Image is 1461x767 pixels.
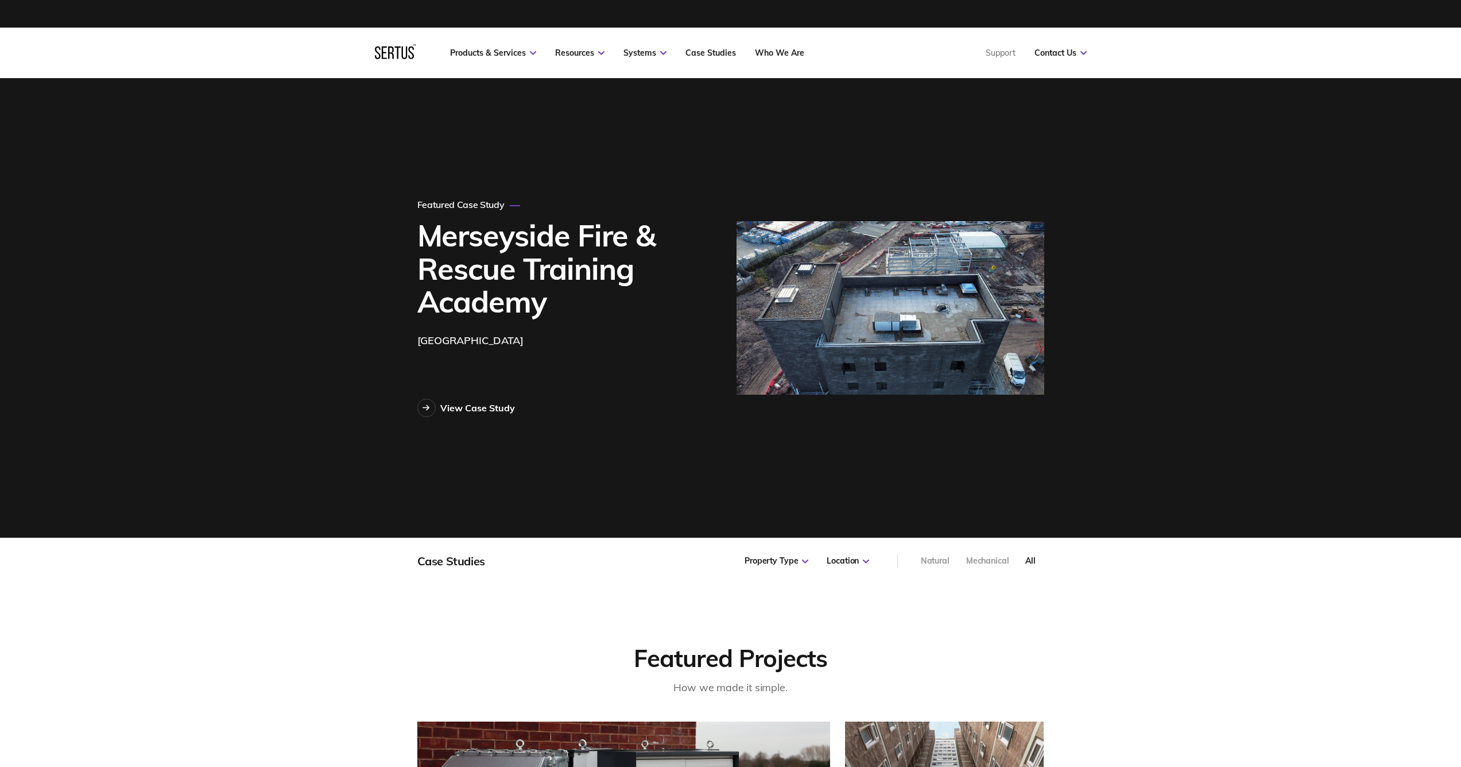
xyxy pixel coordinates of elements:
[685,48,736,58] a: Case Studies
[417,333,524,349] div: [GEOGRAPHIC_DATA]
[440,402,515,414] div: View Case Study
[1034,48,1087,58] a: Contact Us
[745,556,808,567] div: Property Type
[417,554,485,568] div: Case Studies
[417,643,1044,674] div: Featured Projects
[417,680,1044,696] div: How we made it simple.
[1254,634,1461,767] iframe: Chat Widget
[966,556,1009,567] div: Mechanical
[827,556,869,567] div: Location
[1025,556,1036,567] div: All
[417,199,521,210] div: Featured Case Study
[450,48,536,58] a: Products & Services
[555,48,604,58] a: Resources
[417,399,515,417] a: View Case Study
[755,48,804,58] a: Who We Are
[417,219,700,318] h1: Merseyside Fire & Rescue Training Academy
[921,556,950,567] div: Natural
[623,48,666,58] a: Systems
[986,48,1016,58] a: Support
